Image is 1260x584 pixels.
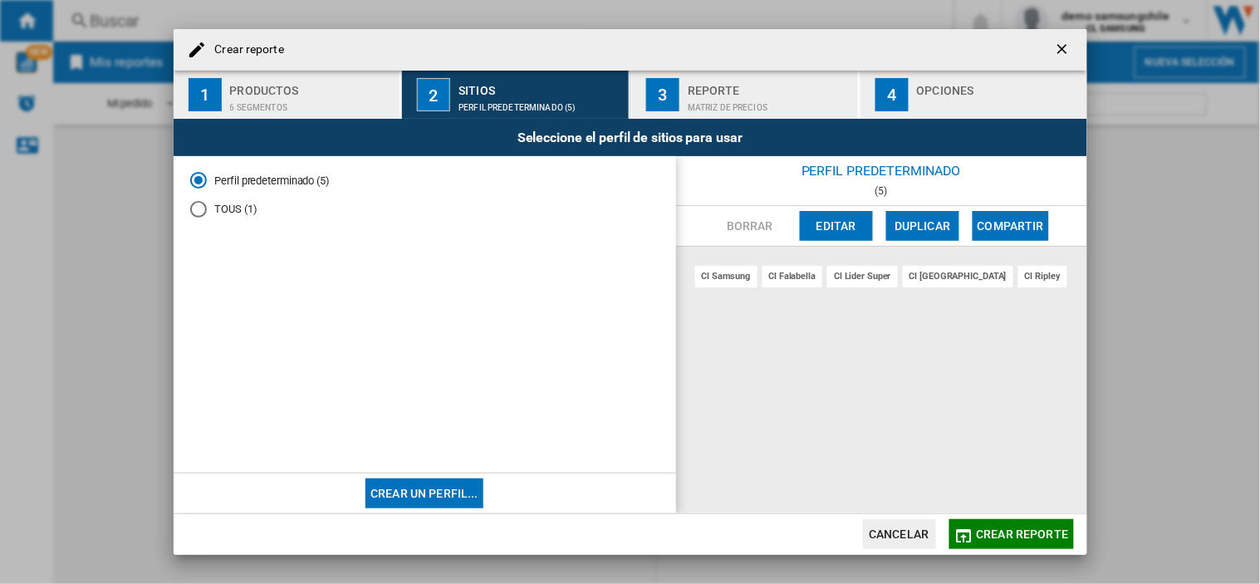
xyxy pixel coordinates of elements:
[458,77,622,95] div: Sitios
[365,478,483,508] button: Crear un perfil...
[1047,33,1081,66] button: getI18NText('BUTTONS.CLOSE_DIALOG')
[174,29,1087,555] md-dialog: Crear reporte ...
[863,519,936,549] button: Cancelar
[417,78,450,111] div: 2
[676,156,1087,185] div: Perfil predeterminado
[688,95,851,112] div: Matriz de precios
[886,211,959,241] button: Duplicar
[646,78,679,111] div: 3
[631,71,860,119] button: 3 Reporte Matriz de precios
[903,266,1013,287] div: cl [GEOGRAPHIC_DATA]
[827,266,898,287] div: cl lider super
[230,95,394,112] div: 6 segmentos
[977,528,1069,541] span: Crear reporte
[713,211,787,241] button: Borrar
[402,71,630,119] button: 2 Sitios Perfil predeterminado (5)
[676,185,1087,197] div: (5)
[190,202,659,218] md-radio-button: TOUS (1)
[875,78,909,111] div: 4
[1054,41,1074,61] ng-md-icon: getI18NText('BUTTONS.CLOSE_DIALOG')
[917,77,1081,95] div: Opciones
[207,42,284,58] h4: Crear reporte
[174,71,402,119] button: 1 Productos 6 segmentos
[458,95,622,112] div: Perfil predeterminado (5)
[973,211,1049,241] button: Compartir
[800,211,873,241] button: Editar
[174,119,1087,156] div: Seleccione el perfil de sitios para usar
[190,173,659,189] md-radio-button: Perfil predeterminado (5)
[230,77,394,95] div: Productos
[1018,266,1067,287] div: cl ripley
[762,266,823,287] div: cl falabella
[949,519,1074,549] button: Crear reporte
[695,266,757,287] div: cl samsung
[688,77,851,95] div: Reporte
[189,78,222,111] div: 1
[860,71,1087,119] button: 4 Opciones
